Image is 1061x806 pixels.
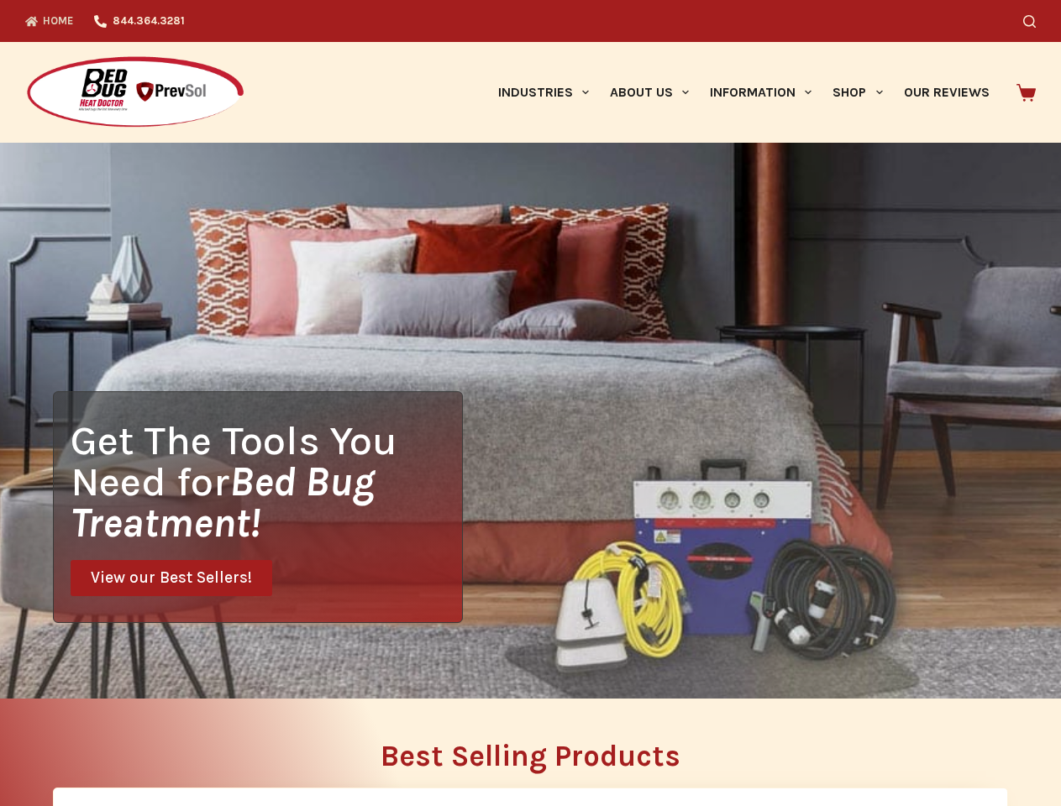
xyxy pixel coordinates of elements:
a: Shop [822,42,893,143]
a: View our Best Sellers! [71,560,272,596]
a: About Us [599,42,699,143]
img: Prevsol/Bed Bug Heat Doctor [25,55,245,130]
a: Industries [487,42,599,143]
a: Information [700,42,822,143]
h2: Best Selling Products [53,741,1008,771]
span: View our Best Sellers! [91,570,252,586]
button: Search [1023,15,1036,28]
nav: Primary [487,42,1000,143]
h1: Get The Tools You Need for [71,420,462,543]
a: Our Reviews [893,42,1000,143]
i: Bed Bug Treatment! [71,458,375,547]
